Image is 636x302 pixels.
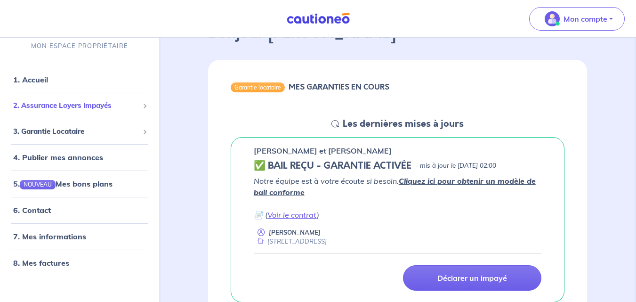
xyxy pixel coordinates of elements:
[4,174,155,193] div: 5.NOUVEAUMes bons plans
[4,70,155,89] div: 1. Accueil
[13,179,113,188] a: 5.NOUVEAUMes bons plans
[415,161,496,171] p: - mis à jour le [DATE] 02:00
[13,75,48,84] a: 1. Accueil
[13,153,103,162] a: 4. Publier mes annonces
[4,227,155,246] div: 7. Mes informations
[529,7,625,31] button: illu_account_valid_menu.svgMon compte
[254,176,536,197] em: Notre équipe est à votre écoute si besoin.
[269,228,321,237] p: [PERSON_NAME]
[254,160,541,171] div: state: CONTRACT-VALIDATED, Context: IN-LANDLORD,IS-GL-CAUTION-IN-LANDLORD
[31,41,128,50] p: MON ESPACE PROPRIÉTAIRE
[4,97,155,115] div: 2. Assurance Loyers Impayés
[343,118,464,130] h5: Les dernières mises à jours
[13,232,86,241] a: 7. Mes informations
[254,210,319,220] em: 📄 ( )
[437,273,507,283] p: Déclarer un impayé
[289,82,389,91] h6: MES GARANTIES EN COURS
[254,145,392,156] p: [PERSON_NAME] et [PERSON_NAME]
[4,122,155,141] div: 3. Garantie Locataire
[254,160,411,171] h5: ✅ BAIL REÇU - GARANTIE ACTIVÉE
[267,210,317,220] a: Voir le contrat
[13,205,51,215] a: 6. Contact
[13,126,139,137] span: 3. Garantie Locataire
[13,100,139,111] span: 2. Assurance Loyers Impayés
[254,237,327,246] div: [STREET_ADDRESS]
[231,82,285,92] div: Garantie locataire
[403,265,541,291] a: Déclarer un impayé
[4,201,155,220] div: 6. Contact
[283,13,354,24] img: Cautioneo
[564,13,607,24] p: Mon compte
[4,148,155,167] div: 4. Publier mes annonces
[254,176,536,197] a: Cliquez ici pour obtenir un modèle de bail conforme
[545,11,560,26] img: illu_account_valid_menu.svg
[4,253,155,272] div: 8. Mes factures
[13,258,69,268] a: 8. Mes factures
